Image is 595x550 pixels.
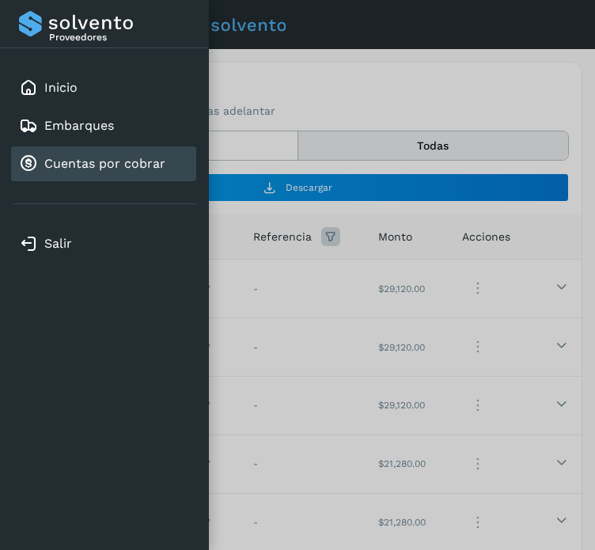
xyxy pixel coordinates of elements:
a: Inicio [44,80,78,95]
p: Proveedores [49,32,190,43]
div: Inicio [11,70,196,105]
div: Embarques [11,108,196,143]
div: Cuentas por cobrar [11,146,196,181]
a: Salir [44,236,72,251]
a: Cuentas por cobrar [44,156,165,171]
div: Salir [11,226,196,261]
a: Embarques [44,118,114,133]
